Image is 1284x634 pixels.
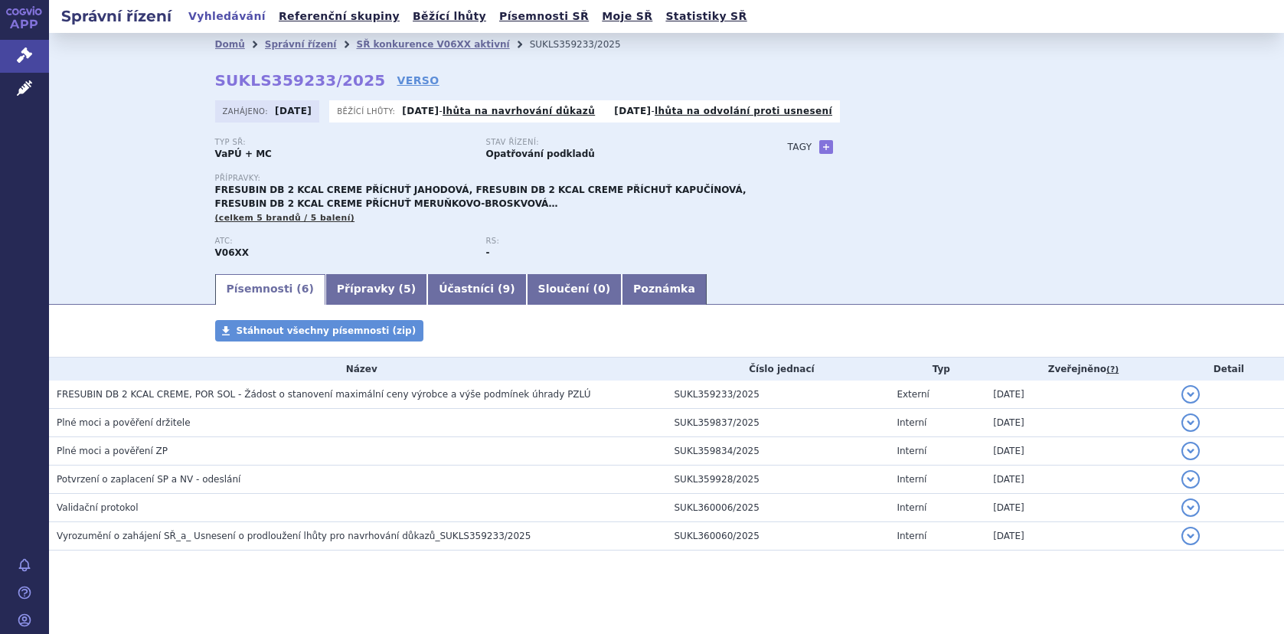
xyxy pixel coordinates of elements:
a: Účastníci (9) [427,274,526,305]
a: Vyhledávání [184,6,270,27]
th: Detail [1174,358,1284,381]
span: 6 [302,283,309,295]
td: SUKL359837/2025 [667,409,890,437]
a: Písemnosti (6) [215,274,325,305]
td: [DATE] [985,522,1174,551]
a: Písemnosti SŘ [495,6,593,27]
strong: [DATE] [275,106,312,116]
a: SŘ konkurence V06XX aktivní [356,39,509,50]
span: 5 [403,283,411,295]
strong: [DATE] [402,106,439,116]
li: SUKLS359233/2025 [530,33,641,56]
span: 9 [502,283,510,295]
button: detail [1181,413,1200,432]
span: Interní [897,446,926,456]
td: [DATE] [985,381,1174,409]
p: Přípravky: [215,174,757,183]
strong: POTRAVINY PRO ZVLÁŠTNÍ LÉKAŘSKÉ ÚČELY (PZLÚ) (ČESKÁ ATC SKUPINA) [215,247,250,258]
a: Statistiky SŘ [661,6,751,27]
a: Moje SŘ [597,6,657,27]
span: Vyrozumění o zahájení SŘ_a_ Usnesení o prodloužení lhůty pro navrhování důkazů_SUKLS359233/2025 [57,531,531,541]
a: VERSO [397,73,439,88]
a: + [819,140,833,154]
p: ATC: [215,237,471,246]
strong: Opatřování podkladů [486,149,595,159]
a: Referenční skupiny [274,6,404,27]
td: [DATE] [985,466,1174,494]
a: Správní řízení [265,39,337,50]
span: Interní [897,502,926,513]
td: [DATE] [985,409,1174,437]
button: detail [1181,385,1200,404]
span: Plné moci a pověření držitele [57,417,191,428]
td: [DATE] [985,494,1174,522]
th: Název [49,358,667,381]
a: Poznámka [622,274,707,305]
th: Typ [889,358,985,381]
p: RS: [486,237,742,246]
button: detail [1181,470,1200,489]
strong: [DATE] [614,106,651,116]
td: SUKL359834/2025 [667,437,890,466]
button: detail [1181,498,1200,517]
td: SUKL360060/2025 [667,522,890,551]
strong: - [486,247,490,258]
span: Plné moci a pověření ZP [57,446,168,456]
a: Sloučení (0) [527,274,622,305]
button: detail [1181,527,1200,545]
span: FRESUBIN DB 2 KCAL CREME, POR SOL - Žádost o stanovení maximální ceny výrobce a výše podmínek úhr... [57,389,590,400]
h2: Správní řízení [49,5,184,27]
td: SUKL359233/2025 [667,381,890,409]
h3: Tagy [788,138,812,156]
th: Číslo jednací [667,358,890,381]
a: Stáhnout všechny písemnosti (zip) [215,320,424,342]
span: (celkem 5 brandů / 5 balení) [215,213,355,223]
a: Domů [215,39,245,50]
span: Validační protokol [57,502,139,513]
a: Běžící lhůty [408,6,491,27]
span: Běžící lhůty: [337,105,398,117]
span: Interní [897,417,926,428]
span: Zahájeno: [223,105,271,117]
span: Interní [897,531,926,541]
p: - [614,105,832,117]
span: Externí [897,389,929,400]
strong: VaPÚ + MC [215,149,272,159]
a: lhůta na odvolání proti usnesení [655,106,832,116]
p: Typ SŘ: [215,138,471,147]
span: FRESUBIN DB 2 KCAL CREME PŘÍCHUŤ JAHODOVÁ, FRESUBIN DB 2 KCAL CREME PŘÍCHUŤ KAPUČÍNOVÁ, FRESUBIN ... [215,185,747,209]
abbr: (?) [1106,364,1119,375]
strong: SUKLS359233/2025 [215,71,386,90]
td: [DATE] [985,437,1174,466]
p: Stav řízení: [486,138,742,147]
a: lhůta na navrhování důkazů [443,106,595,116]
span: 0 [598,283,606,295]
p: - [402,105,595,117]
th: Zveřejněno [985,358,1174,381]
td: SUKL360006/2025 [667,494,890,522]
a: Přípravky (5) [325,274,427,305]
button: detail [1181,442,1200,460]
td: SUKL359928/2025 [667,466,890,494]
span: Stáhnout všechny písemnosti (zip) [237,325,417,336]
span: Interní [897,474,926,485]
span: Potvrzení o zaplacení SP a NV - odeslání [57,474,240,485]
